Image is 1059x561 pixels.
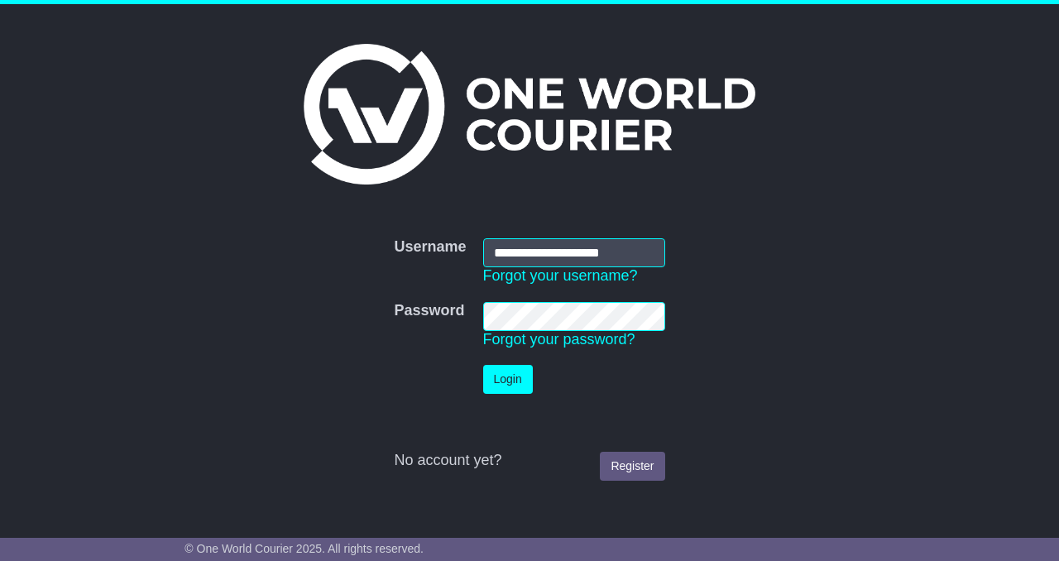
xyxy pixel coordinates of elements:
[483,267,638,284] a: Forgot your username?
[304,44,755,185] img: One World
[184,542,424,555] span: © One World Courier 2025. All rights reserved.
[394,452,664,470] div: No account yet?
[483,331,635,348] a: Forgot your password?
[600,452,664,481] a: Register
[394,302,464,320] label: Password
[483,365,533,394] button: Login
[394,238,466,257] label: Username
